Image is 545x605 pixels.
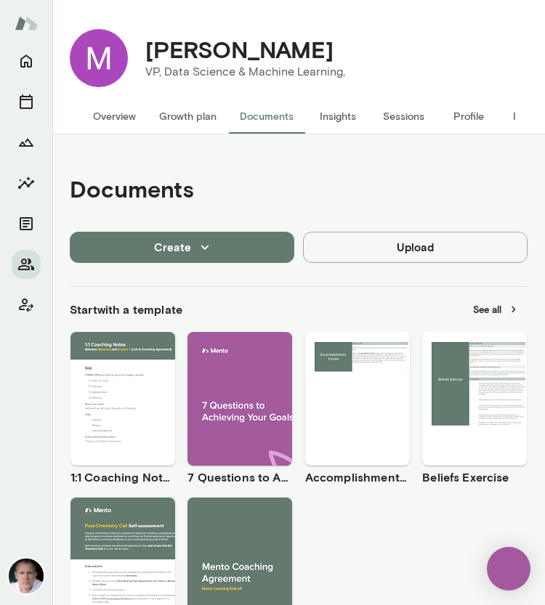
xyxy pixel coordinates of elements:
[145,36,334,63] h4: [PERSON_NAME]
[70,301,182,318] h6: Start with a template
[464,299,528,321] button: See all
[70,232,294,262] button: Create
[70,468,175,486] h6: 1:1 Coaching Notes
[305,99,371,134] button: Insights
[15,9,38,37] img: Mento
[303,232,528,262] button: Upload
[371,99,436,134] button: Sessions
[12,46,41,76] button: Home
[422,468,527,486] h6: Beliefs Exercise
[12,291,41,320] button: Client app
[70,175,194,203] h4: Documents
[12,87,41,116] button: Sessions
[12,209,41,238] button: Documents
[187,468,292,486] h6: 7 Questions to Achieving Your Goals
[305,468,410,486] h6: Accomplishment Tracker
[81,99,148,134] button: Overview
[145,63,345,81] p: VP, Data Science & Machine Learning,
[12,128,41,157] button: Growth Plan
[436,99,501,134] button: Profile
[228,99,305,134] button: Documents
[70,29,128,87] img: Michael Ulin
[9,559,44,593] img: Mike Lane
[148,99,228,134] button: Growth plan
[12,250,41,279] button: Members
[12,168,41,198] button: Insights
